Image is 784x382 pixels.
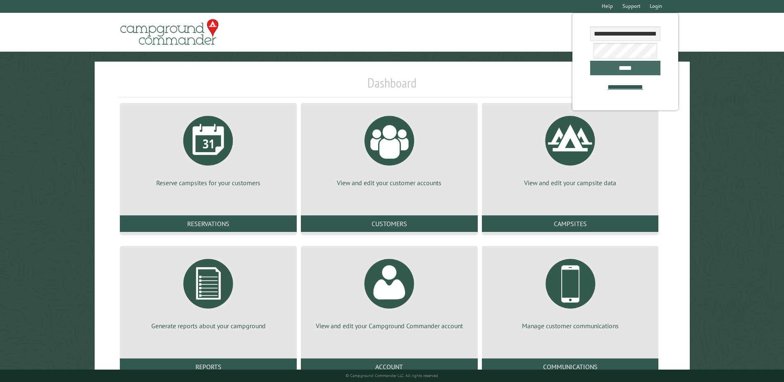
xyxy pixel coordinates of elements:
[118,16,221,48] img: Campground Commander
[492,321,649,330] p: Manage customer communications
[492,178,649,187] p: View and edit your campsite data
[346,373,439,378] small: © Campground Commander LLC. All rights reserved.
[311,253,468,330] a: View and edit your Campground Commander account
[492,110,649,187] a: View and edit your campsite data
[301,215,478,232] a: Customers
[120,358,297,375] a: Reports
[492,253,649,330] a: Manage customer communications
[130,321,287,330] p: Generate reports about your campground
[118,75,666,98] h1: Dashboard
[482,215,659,232] a: Campsites
[311,178,468,187] p: View and edit your customer accounts
[301,358,478,375] a: Account
[120,215,297,232] a: Reservations
[311,110,468,187] a: View and edit your customer accounts
[311,321,468,330] p: View and edit your Campground Commander account
[482,358,659,375] a: Communications
[130,110,287,187] a: Reserve campsites for your customers
[130,178,287,187] p: Reserve campsites for your customers
[130,253,287,330] a: Generate reports about your campground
